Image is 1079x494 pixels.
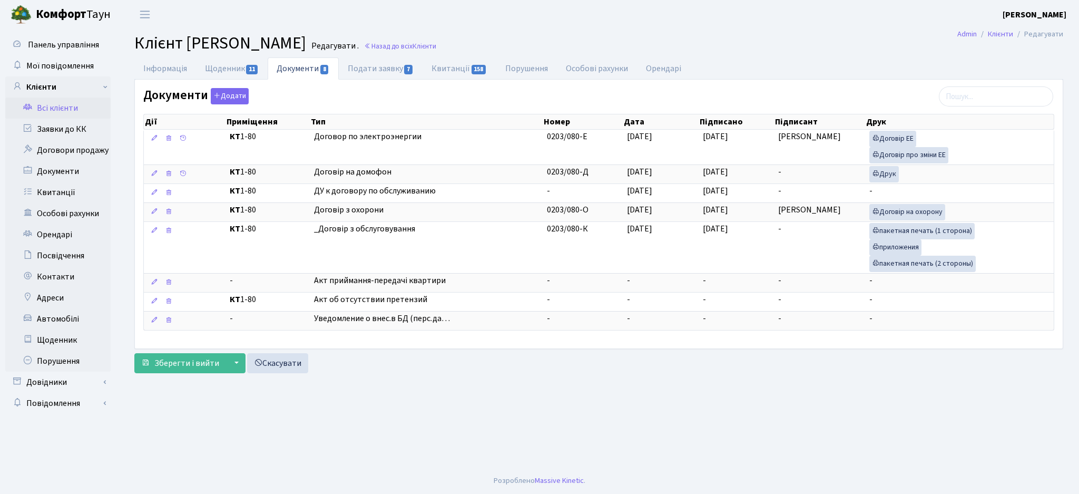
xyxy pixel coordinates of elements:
[869,147,948,163] a: Договір про зміни ЕЕ
[869,294,872,305] span: -
[699,114,774,129] th: Підписано
[5,393,111,414] a: Повідомлення
[869,256,976,272] a: пакетная печать (2 стороны)
[703,294,706,305] span: -
[5,203,111,224] a: Особові рахунки
[230,185,240,197] b: КТ
[703,313,706,324] span: -
[1003,9,1066,21] b: [PERSON_NAME]
[143,88,249,104] label: Документи
[413,41,436,51] span: Клієнти
[5,34,111,55] a: Панель управління
[494,475,585,487] div: Розроблено .
[144,114,225,129] th: Дії
[404,65,413,74] span: 7
[1003,8,1066,21] a: [PERSON_NAME]
[627,275,630,286] span: -
[778,204,841,216] span: [PERSON_NAME]
[230,166,240,178] b: КТ
[5,76,111,98] a: Клієнти
[623,114,699,129] th: Дата
[703,166,728,178] span: [DATE]
[314,223,538,235] span: _Договір з обслуговування
[423,57,496,80] a: Квитанції
[941,23,1079,45] nav: breadcrumb
[627,294,630,305] span: -
[320,65,329,74] span: 8
[869,131,916,147] a: Договір ЕЕ
[230,294,306,306] span: 1-80
[703,204,728,216] span: [DATE]
[627,223,652,235] span: [DATE]
[26,60,94,72] span: Мої повідомлення
[230,223,240,235] b: КТ
[314,294,538,306] span: Акт об отсутствии претензий
[547,223,588,235] span: 0203/080-К
[208,86,249,105] a: Додати
[230,185,306,197] span: 1-80
[5,330,111,351] a: Щоденник
[535,475,584,486] a: Massive Kinetic
[778,223,781,235] span: -
[132,6,158,23] button: Переключити навігацію
[957,28,977,40] a: Admin
[778,294,781,305] span: -
[5,266,111,287] a: Контакти
[314,185,538,197] span: ДУ к договору по обслуживанию
[543,114,623,129] th: Номер
[869,166,899,182] a: Друк
[36,6,86,23] b: Комфорт
[5,161,111,182] a: Документи
[314,313,538,325] span: Уведомление о внес.в БД (перс.да…
[268,57,338,80] a: Документи
[547,313,550,324] span: -
[310,114,542,129] th: Тип
[36,6,111,24] span: Таун
[1013,28,1063,40] li: Редагувати
[11,4,32,25] img: logo.png
[28,39,99,51] span: Панель управління
[230,275,306,287] span: -
[547,275,550,286] span: -
[869,223,975,239] a: пакетная печать (1 сторона)
[627,131,652,142] span: [DATE]
[230,223,306,235] span: 1-80
[988,28,1013,40] a: Клієнти
[230,131,240,142] b: КТ
[778,166,781,178] span: -
[5,351,111,372] a: Порушення
[230,166,306,178] span: 1-80
[314,204,538,216] span: Договір з охорони
[314,131,538,143] span: Договор по электроэнергии
[309,41,359,51] small: Редагувати .
[314,275,538,287] span: Акт приймання-передачі квартири
[496,57,557,80] a: Порушення
[134,31,306,55] span: Клієнт [PERSON_NAME]
[547,204,588,216] span: 0203/080-О
[230,131,306,143] span: 1-80
[703,223,728,235] span: [DATE]
[5,98,111,119] a: Всі клієнти
[364,41,436,51] a: Назад до всіхКлієнти
[627,166,652,178] span: [DATE]
[246,65,258,74] span: 11
[774,114,865,129] th: Підписант
[865,114,1054,129] th: Друк
[225,114,310,129] th: Приміщення
[154,357,219,369] span: Зберегти і вийти
[5,182,111,203] a: Квитанції
[5,140,111,161] a: Договори продажу
[230,294,240,305] b: КТ
[134,57,196,80] a: Інформація
[230,204,306,216] span: 1-80
[5,372,111,393] a: Довідники
[339,57,423,80] a: Подати заявку
[869,185,872,197] span: -
[778,185,781,197] span: -
[869,204,945,220] a: Договір на охорону
[230,204,240,216] b: КТ
[778,313,781,324] span: -
[134,353,226,373] button: Зберегти і вийти
[557,57,637,80] a: Особові рахунки
[547,185,550,197] span: -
